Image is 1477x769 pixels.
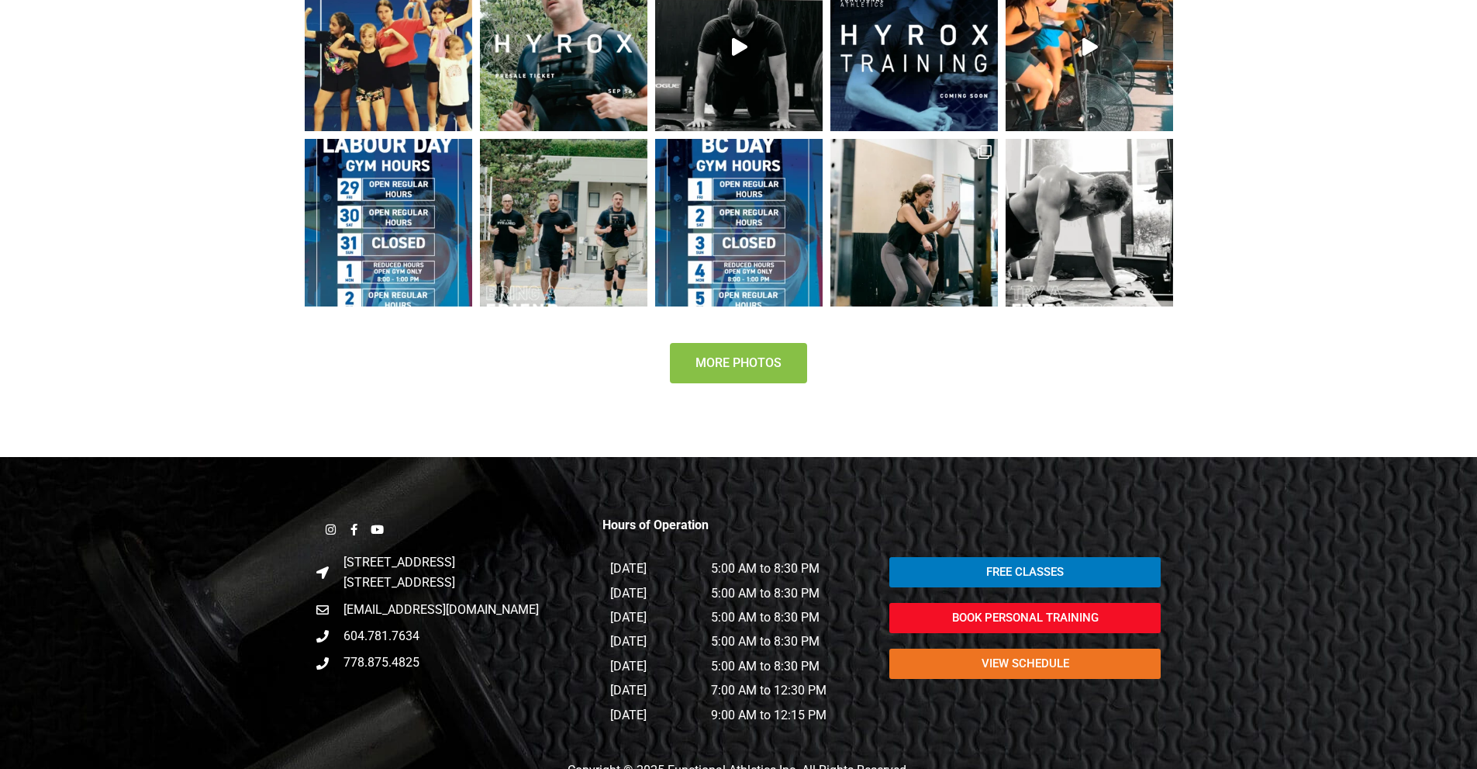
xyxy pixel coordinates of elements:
[340,553,455,594] span: [STREET_ADDRESS] [STREET_ADDRESS]
[711,705,866,726] p: 9:00 AM to 12:15 PM
[695,357,782,369] span: More Photos
[1082,38,1098,56] svg: Play
[316,553,588,594] a: [STREET_ADDRESS][STREET_ADDRESS]
[610,656,695,677] p: [DATE]
[830,139,998,307] a: Clone
[889,557,1161,587] a: Free Classes
[610,681,695,701] p: [DATE]
[610,608,695,628] p: [DATE]
[305,139,472,307] img: LABOUR DAY HOURS 🏋️‍♀️ Fri Aug 29 — Regular hours Sat Aug 30 — Regular hours Sun Aug 31 — Closed ...
[316,600,588,620] a: [EMAIL_ADDRESS][DOMAIN_NAME]
[602,518,709,532] strong: Hours of Operation
[340,653,419,673] span: 778.875.4825
[952,612,1099,624] span: Book Personal Training
[340,600,539,620] span: [EMAIL_ADDRESS][DOMAIN_NAME]
[711,608,866,628] p: 5:00 AM to 8:30 PM
[711,584,866,604] p: 5:00 AM to 8:30 PM
[1006,139,1173,307] img: 🚨 𝐓𝐑𝐘 𝐀 𝐅𝐑𝐄𝐄 𝐂𝐋𝐀𝐒𝐒 𝐀𝐓 𝐅𝐔𝐍𝐂𝐓𝐈𝐎𝐍𝐀𝐋 𝐀𝐓𝐇𝐋𝐄𝐓𝐈𝐂𝐒 🚨 ⁠ Thinking of joining? Come see what we’re all about...
[982,658,1069,670] span: view schedule
[610,584,695,604] p: [DATE]
[889,603,1161,633] a: Book Personal Training
[711,559,866,579] p: 5:00 AM to 8:30 PM
[711,681,866,701] p: 7:00 AM to 12:30 PM
[711,656,866,677] p: 5:00 AM to 8:30 PM
[316,653,588,673] a: 778.875.4825
[610,632,695,652] p: [DATE]
[340,626,419,646] span: 604.781.7634
[732,38,747,56] svg: Play
[480,139,647,307] img: 𝘽𝙧𝙞𝙣𝙜 𝙖 𝙁𝙧𝙞𝙚𝙣𝙙—𝘽𝙪𝙞𝙡𝙙 𝙩𝙝𝙚 𝙁𝘼 𝘾𝙤𝙢𝙢𝙪𝙣𝙞𝙩𝙮 💪 Refer your 𝗳𝗶𝗿𝘀𝘁 friend and earn 𝟭 𝗙𝗥𝗘𝗘 𝗠𝗢𝗡𝗧𝗛 at FA when ...
[978,145,992,159] svg: Clone
[711,632,866,652] p: 5:00 AM to 8:30 PM
[986,566,1064,578] span: Free Classes
[610,705,695,726] p: [DATE]
[610,559,695,579] p: [DATE]
[316,626,588,646] a: 604.781.7634
[655,139,823,307] img: 🌲 BC DAY WEEKEND GYM HOURS 🌲 Here is our Hours for the upcoming long weekend! Friday, August 1 ✅ ...
[670,343,807,383] a: More Photos
[889,649,1161,679] a: view schedule
[830,139,998,307] img: At Functional Athletics, Murph Day is more than a workout—it’s a moment to come together as a com...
